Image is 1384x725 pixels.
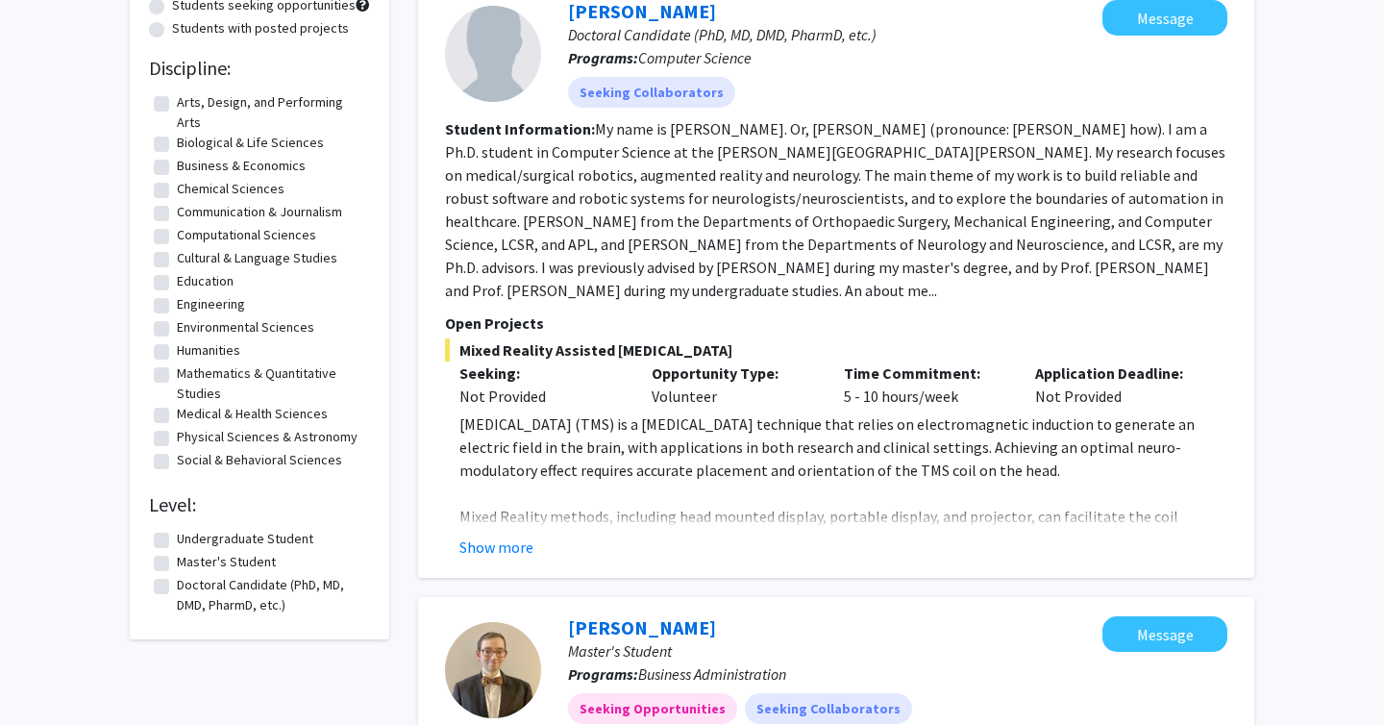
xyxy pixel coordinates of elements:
[177,225,316,245] label: Computational Sciences
[568,664,638,684] b: Programs:
[177,294,245,314] label: Engineering
[14,638,82,711] iframe: Chat
[459,536,533,559] button: Show more
[568,48,638,67] b: Programs:
[172,18,349,38] label: Students with posted projects
[177,133,324,153] label: Biological & Life Sciences
[177,271,234,291] label: Education
[568,615,716,639] a: [PERSON_NAME]
[568,25,877,44] span: Doctoral Candidate (PhD, MD, DMD, PharmD, etc.)
[638,48,752,67] span: Computer Science
[177,575,365,615] label: Doctoral Candidate (PhD, MD, DMD, PharmD, etc.)
[1035,362,1199,385] p: Application Deadline:
[568,693,737,724] mat-chip: Seeking Opportunities
[177,427,358,447] label: Physical Sciences & Astronomy
[177,529,313,549] label: Undergraduate Student
[149,493,370,516] h2: Level:
[177,248,337,268] label: Cultural & Language Studies
[445,119,595,138] b: Student Information:
[652,362,815,385] p: Opportunity Type:
[1021,362,1213,408] div: Not Provided
[177,340,240,361] label: Humanities
[1102,616,1227,652] button: Message Andrew Michaelson
[177,450,342,470] label: Social & Behavioral Sciences
[177,317,314,337] label: Environmental Sciences
[459,362,623,385] p: Seeking:
[177,92,365,133] label: Arts, Design, and Performing Arts
[459,414,1195,480] span: [MEDICAL_DATA] (TMS) is a [MEDICAL_DATA] technique that relies on electromagnetic induction to ge...
[177,404,328,424] label: Medical & Health Sciences
[445,119,1225,300] fg-read-more: My name is [PERSON_NAME]. Or, [PERSON_NAME] (pronounce: [PERSON_NAME] how). I am a Ph.D. student ...
[177,179,284,199] label: Chemical Sciences
[745,693,912,724] mat-chip: Seeking Collaborators
[568,77,735,108] mat-chip: Seeking Collaborators
[177,552,276,572] label: Master's Student
[638,664,786,684] span: Business Administration
[459,385,623,408] div: Not Provided
[829,362,1022,408] div: 5 - 10 hours/week
[459,505,1227,551] p: Mixed Reality methods, including head mounted display, portable display, and projector, can facil...
[445,338,1227,362] span: Mixed Reality Assisted [MEDICAL_DATA]
[177,156,306,176] label: Business & Economics
[445,313,544,333] span: Open Projects
[568,641,672,661] span: Master's Student
[177,363,365,404] label: Mathematics & Quantitative Studies
[149,57,370,80] h2: Discipline:
[844,362,1007,385] p: Time Commitment:
[637,362,829,408] div: Volunteer
[177,202,342,222] label: Communication & Journalism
